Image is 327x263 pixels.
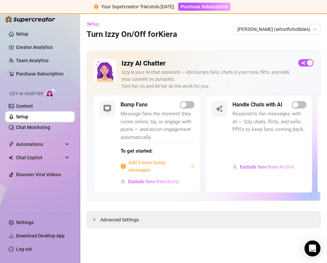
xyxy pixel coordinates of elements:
span: Automations [16,139,63,150]
span: exclamation-circle [94,4,99,9]
a: Setup [16,31,28,37]
div: Open Intercom Messenger [304,240,320,256]
button: Purchase Subscription [178,3,230,11]
img: Izzy AI Chatter [94,59,116,82]
span: team [313,27,317,31]
span: arrow-right [190,164,194,169]
span: info-circle [121,164,126,169]
span: Add 5 more bump messages [129,159,187,174]
span: Kiera (whorifichobbies) [237,24,316,34]
button: Setup [87,19,105,29]
span: Setup [87,21,99,27]
span: thunderbolt [9,142,14,147]
img: AI Chatter [46,88,56,98]
a: Settings [16,220,34,225]
span: Exclude fans from AI Chat [240,164,294,170]
strong: To get started: [121,148,153,154]
h2: Izzy AI Chatter [122,59,293,67]
a: Team Analytics [16,58,49,63]
span: collapsed [92,217,96,221]
a: Chat Monitoring [16,125,50,130]
span: download [9,233,14,238]
a: Purchase Subscription [16,71,64,76]
span: Message fans the moment they come online, tip, or engage with posts — and boost engagement automa... [121,110,194,141]
span: Purchase Subscription [180,4,228,9]
a: Creator Analytics [16,42,69,53]
h5: Handle Chats with AI [232,101,282,109]
div: collapsed [92,216,100,223]
span: Chat Copilot [16,152,63,163]
img: svg%3e [103,105,111,113]
span: Exclude fans from Bump [128,179,179,184]
a: Purchase Subscription [178,4,230,9]
h3: Turn Izzy On/Off for Kiera [87,29,177,40]
img: svg%3e [121,179,126,184]
span: Advanced Settings [100,216,139,223]
button: Exclude fans from AI Chat [232,162,295,172]
a: Discover Viral Videos [16,172,61,177]
a: Setup [16,114,28,119]
img: svg%3e [215,105,223,113]
span: Download Desktop App [16,233,65,238]
h5: Bump Fans [121,101,148,109]
img: svg%3e [233,165,237,169]
span: Izzy AI Chatter [9,91,43,97]
a: Content [16,103,33,109]
div: Izzy is your AI chat assistant — she bumps fans, chats in your tone, flirts, and sells your conte... [122,69,293,90]
img: Chat Copilot [9,155,13,160]
span: Respond to fan messages with AI — Izzy chats, flirts, and sells PPVs to keep fans coming back. [232,110,306,134]
span: Your Supercreator Trial ends [DATE]. [101,4,175,9]
button: Exclude fans from Bump [121,176,180,187]
a: Log out [16,246,32,252]
img: logo-BBDzfeDw.svg [5,16,55,23]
